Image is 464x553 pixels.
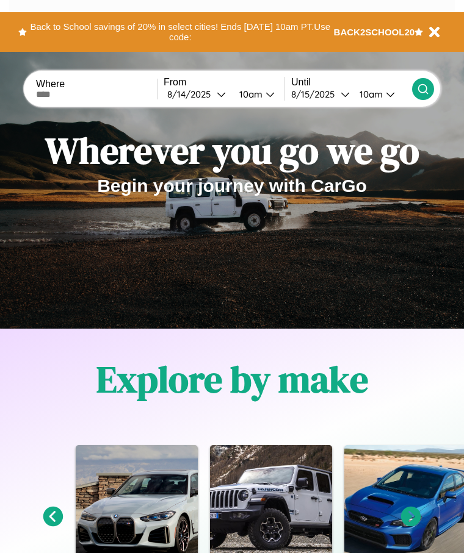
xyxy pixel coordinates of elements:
button: 10am [350,88,412,101]
b: BACK2SCHOOL20 [334,27,415,37]
button: Back to School savings of 20% in select cities! Ends [DATE] 10am PT.Use code: [27,18,334,46]
label: From [164,77,285,88]
h1: Explore by make [96,354,368,404]
div: 8 / 15 / 2025 [291,88,341,100]
label: Until [291,77,412,88]
div: 8 / 14 / 2025 [167,88,217,100]
button: 8/14/2025 [164,88,230,101]
div: 10am [233,88,266,100]
div: 10am [353,88,386,100]
button: 10am [230,88,285,101]
label: Where [36,79,157,90]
